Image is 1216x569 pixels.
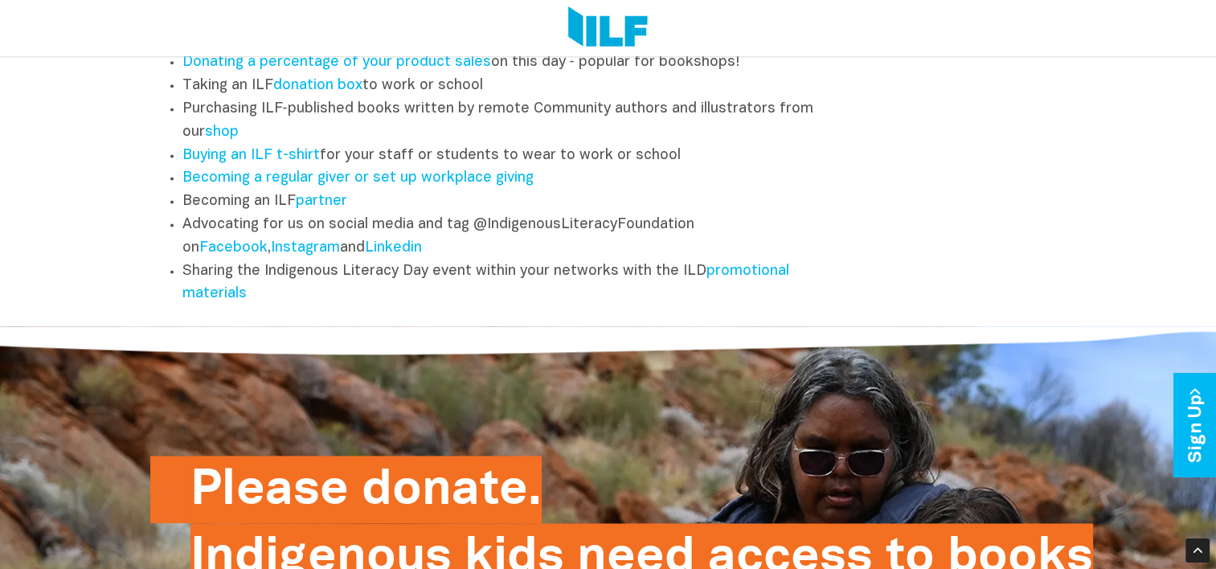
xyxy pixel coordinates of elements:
li: Purchasing ILF‑published books written by remote Community authors and illustrators from our [182,98,832,145]
a: shop [205,125,239,139]
li: Advocating for us on social media and tag @IndigenousLiteracyFoundation on , and [182,214,832,260]
li: Taking an ILF to work or school [182,75,832,98]
a: Donating a percentage of your product sales [182,55,491,69]
a: Instagram [271,241,340,255]
a: Linkedin [365,241,422,255]
img: Logo [568,6,648,50]
a: Facebook [199,241,268,255]
a: donation box [273,79,362,92]
li: on this day ‑ popular for bookshops! [182,51,832,75]
a: partner [296,194,347,208]
a: Becoming a regular giver or set up workplace giving [182,171,534,185]
li: Becoming an ILF [182,190,832,214]
div: Scroll Back to Top [1185,538,1210,563]
li: for your staff or students to wear to work or school [182,145,832,168]
a: Buying an ILF t-shirt [182,149,320,162]
li: Sharing the Indigenous Literacy Day event within your networks with the ILD [182,260,832,307]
